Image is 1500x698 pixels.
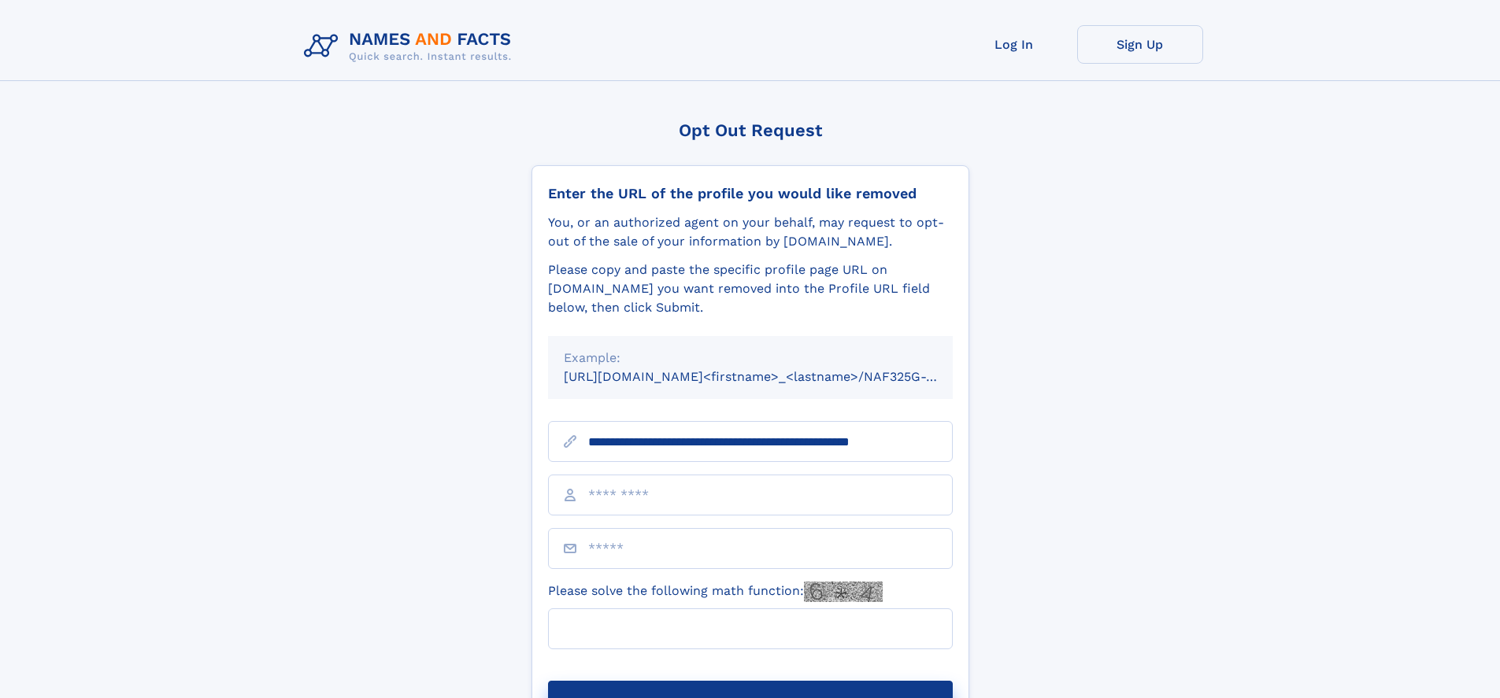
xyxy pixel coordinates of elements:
small: [URL][DOMAIN_NAME]<firstname>_<lastname>/NAF325G-xxxxxxxx [564,369,983,384]
label: Please solve the following math function: [548,582,883,602]
div: Example: [564,349,937,367]
a: Log In [951,25,1077,64]
img: Logo Names and Facts [298,25,524,68]
div: You, or an authorized agent on your behalf, may request to opt-out of the sale of your informatio... [548,213,953,251]
a: Sign Up [1077,25,1203,64]
div: Please copy and paste the specific profile page URL on [DOMAIN_NAME] you want removed into the Pr... [548,260,953,317]
div: Enter the URL of the profile you would like removed [548,185,953,202]
div: Opt Out Request [531,120,969,140]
